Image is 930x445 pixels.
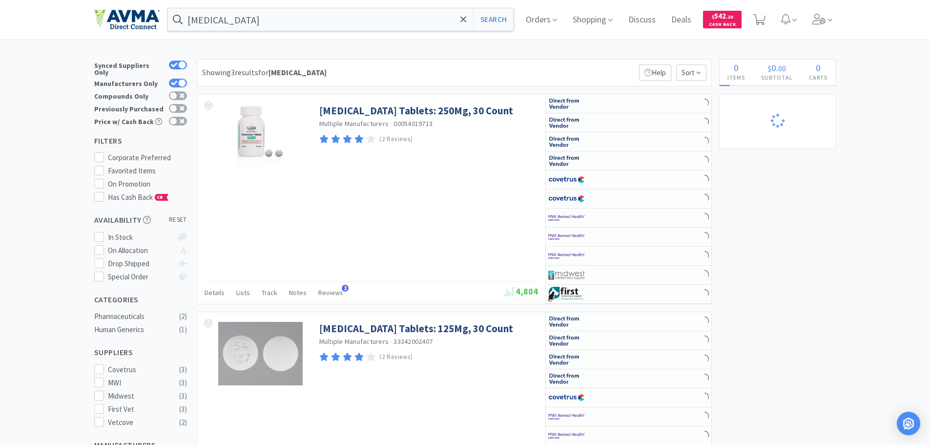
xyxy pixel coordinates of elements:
div: First Vet [108,403,168,415]
input: Search by item, sku, manufacturer, ingredient, size... [168,8,514,31]
span: CB [155,194,165,200]
a: Deals [667,16,695,24]
img: c67096674d5b41e1bca769e75293f8dd_19.png [548,352,585,367]
span: 0 [816,62,821,74]
img: 77fca1acd8b6420a9015268ca798ef17_1.png [548,172,585,187]
div: ( 2 ) [179,417,187,428]
img: c67096674d5b41e1bca769e75293f8dd_19.png [548,115,585,130]
span: Cash Back [709,22,736,28]
div: Drop Shipped [108,258,173,270]
a: [MEDICAL_DATA] Tablets: 250Mg, 30 Count [319,104,513,117]
span: Notes [289,288,307,297]
span: 0 [734,62,739,74]
h4: Items [720,73,753,82]
img: 51220d11adeb48039cc52900719cf666_120459.png [236,104,285,168]
h4: Subtotal [753,73,801,82]
div: In Stock [108,232,173,243]
p: (2 Reviews) [379,134,413,145]
a: [MEDICAL_DATA] Tablets: 125Mg, 30 Count [319,322,513,335]
img: 77fca1acd8b6420a9015268ca798ef17_1.png [548,191,585,206]
a: $542.26Cash Back [703,6,742,33]
span: reset [169,215,187,225]
img: c67096674d5b41e1bca769e75293f8dd_19.png [548,134,585,149]
div: Midwest [108,390,168,402]
span: $ [768,64,771,73]
div: Open Intercom Messenger [897,412,920,435]
span: Details [205,288,225,297]
span: for [258,67,327,77]
h5: Filters [94,135,187,147]
img: c67096674d5b41e1bca769e75293f8dd_19.png [548,314,585,329]
div: Corporate Preferred [108,152,187,164]
span: 33342002407 [393,337,433,346]
a: Multiple Manufacturers [319,337,389,346]
img: 67d67680309e4a0bb49a5ff0391dcc42_6.png [548,287,585,301]
img: c67096674d5b41e1bca769e75293f8dd_19.png [548,371,585,386]
img: c67096674d5b41e1bca769e75293f8dd_19.png [548,153,585,168]
div: Previously Purchased [94,104,164,112]
h5: Availability [94,214,187,226]
div: On Allocation [108,245,173,256]
span: $ [712,14,714,20]
span: Sort [676,64,706,81]
h5: Suppliers [94,347,187,358]
div: Synced Suppliers Only [94,61,164,76]
span: 00054019713 [393,119,433,128]
div: On Promotion [108,178,187,190]
span: Lists [236,288,250,297]
div: . [753,63,801,73]
div: Vetcove [108,417,168,428]
button: Search [473,8,514,31]
img: c67096674d5b41e1bca769e75293f8dd_19.png [548,96,585,111]
img: f6b2451649754179b5b4e0c70c3f7cb0_2.png [548,230,585,244]
img: c67096674d5b41e1bca769e75293f8dd_19.png [548,333,585,348]
img: 4fc746ebfa704c128aecc6daa09f50ff_73539.jpeg [218,322,303,385]
div: ( 2 ) [179,311,187,322]
span: 4,804 [505,286,538,297]
div: Favorited Items [108,165,187,177]
div: ( 3 ) [179,390,187,402]
h5: Categories [94,294,187,305]
div: ( 3 ) [179,364,187,376]
a: Discuss [624,16,660,24]
img: f6b2451649754179b5b4e0c70c3f7cb0_2.png [548,211,585,225]
a: Multiple Manufacturers [319,119,389,128]
div: Human Generics [94,324,173,336]
span: 2 [342,285,349,292]
div: ( 1 ) [179,324,187,336]
span: Track [262,288,277,297]
div: ( 3 ) [179,403,187,415]
div: Showing 3 results [202,66,327,79]
div: Covetrus [108,364,168,376]
p: (2 Reviews) [379,352,413,362]
div: Compounds Only [94,91,164,100]
div: MWI [108,377,168,389]
p: Help [639,64,671,81]
div: Pharmaceuticals [94,311,173,322]
img: f6b2451649754179b5b4e0c70c3f7cb0_2.png [548,249,585,263]
span: · [390,337,392,346]
span: 00 [778,64,786,73]
span: 0 [771,62,776,74]
h4: Carts [801,73,836,82]
div: Manufacturers Only [94,79,164,87]
img: 77fca1acd8b6420a9015268ca798ef17_1.png [548,390,585,405]
span: Has Cash Back [108,192,169,202]
strong: [MEDICAL_DATA] [269,67,327,77]
div: Price w/ Cash Back [94,117,164,125]
div: Special Order [108,271,173,283]
img: e4e33dab9f054f5782a47901c742baa9_102.png [94,9,160,30]
span: Reviews [318,288,343,297]
span: · [390,119,392,128]
span: . 26 [726,14,733,20]
span: 542 [712,11,733,21]
img: f6b2451649754179b5b4e0c70c3f7cb0_2.png [548,428,585,443]
img: 4dd14cff54a648ac9e977f0c5da9bc2e_5.png [548,268,585,282]
img: f6b2451649754179b5b4e0c70c3f7cb0_2.png [548,409,585,424]
div: ( 3 ) [179,377,187,389]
